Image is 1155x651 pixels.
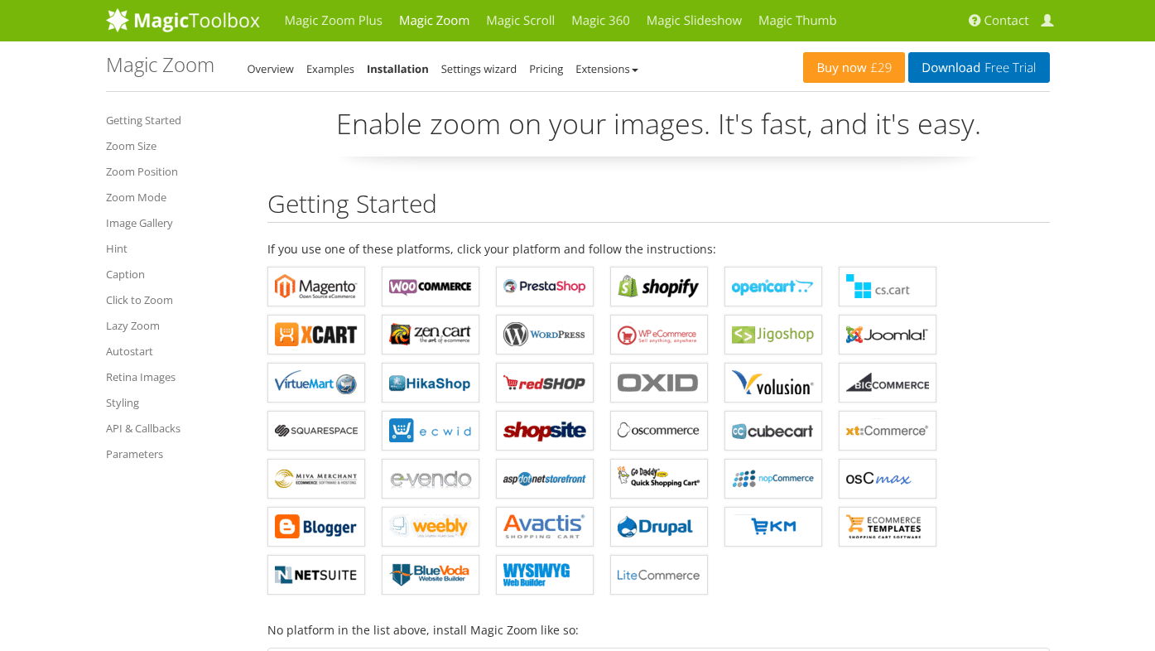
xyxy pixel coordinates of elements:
[839,459,936,499] a: Magic Zoom for osCMax
[106,213,243,233] a: Image Gallery
[496,267,594,306] a: Magic Zoom for PrestaShop
[732,418,815,443] b: Magic Zoom for CubeCart
[610,363,708,403] a: Magic Zoom for OXID
[106,367,243,387] a: Retina Images
[724,267,822,306] a: Magic Zoom for OpenCart
[724,411,822,451] a: Magic Zoom for CubeCart
[839,363,936,403] a: Magic Zoom for Bigcommerce
[382,411,479,451] a: Magic Zoom for ECWID
[496,411,594,451] a: Magic Zoom for ShopSite
[610,315,708,354] a: Magic Zoom for WP e-Commerce
[503,418,586,443] b: Magic Zoom for ShopSite
[106,264,243,284] a: Caption
[306,61,354,76] a: Examples
[503,514,586,539] b: Magic Zoom for Avactis
[382,267,479,306] a: Magic Zoom for WooCommerce
[106,239,243,258] a: Hint
[106,393,243,412] a: Styling
[724,459,822,499] a: Magic Zoom for nopCommerce
[803,52,905,83] a: Buy now£29
[267,507,365,547] a: Magic Zoom for Blogger
[389,322,472,347] b: Magic Zoom for Zen Cart
[724,363,822,403] a: Magic Zoom for Volusion
[267,315,365,354] a: Magic Zoom for X-Cart
[267,363,365,403] a: Magic Zoom for VirtueMart
[618,322,700,347] b: Magic Zoom for WP e-Commerce
[275,514,358,539] b: Magic Zoom for Blogger
[839,411,936,451] a: Magic Zoom for xt:Commerce
[839,267,936,306] a: Magic Zoom for CS-Cart
[846,514,929,539] b: Magic Zoom for ecommerce Templates
[267,239,1050,258] p: If you use one of these platforms, click your platform and follow the instructions:
[106,316,243,335] a: Lazy Zoom
[867,61,893,75] span: £29
[908,52,1049,83] a: DownloadFree Trial
[275,322,358,347] b: Magic Zoom for X-Cart
[267,267,365,306] a: Magic Zoom for Magento
[618,466,700,491] b: Magic Zoom for GoDaddy Shopping Cart
[503,322,586,347] b: Magic Zoom for WordPress
[846,274,929,299] b: Magic Zoom for CS-Cart
[839,315,936,354] a: Magic Zoom for Joomla
[496,315,594,354] a: Magic Zoom for WordPress
[248,61,294,76] a: Overview
[618,562,700,587] b: Magic Zoom for LiteCommerce
[389,370,472,395] b: Magic Zoom for HikaShop
[503,466,586,491] b: Magic Zoom for AspDotNetStorefront
[267,411,365,451] a: Magic Zoom for Squarespace
[275,418,358,443] b: Magic Zoom for Squarespace
[267,459,365,499] a: Magic Zoom for Miva Merchant
[382,555,479,595] a: Magic Zoom for BlueVoda
[382,459,479,499] a: Magic Zoom for e-vendo
[275,370,358,395] b: Magic Zoom for VirtueMart
[610,411,708,451] a: Magic Zoom for osCommerce
[503,370,586,395] b: Magic Zoom for redSHOP
[389,274,472,299] b: Magic Zoom for WooCommerce
[267,190,1050,223] h2: Getting Started
[618,418,700,443] b: Magic Zoom for osCommerce
[610,507,708,547] a: Magic Zoom for Drupal
[267,555,365,595] a: Magic Zoom for NetSuite
[106,7,260,32] img: MagicToolbox.com - Image tools for your website
[496,555,594,595] a: Magic Zoom for WYSIWYG
[275,466,358,491] b: Magic Zoom for Miva Merchant
[106,444,243,464] a: Parameters
[382,507,479,547] a: Magic Zoom for Weebly
[106,418,243,438] a: API & Callbacks
[618,274,700,299] b: Magic Zoom for Shopify
[106,187,243,207] a: Zoom Mode
[980,61,1036,75] span: Free Trial
[389,418,472,443] b: Magic Zoom for ECWID
[382,363,479,403] a: Magic Zoom for HikaShop
[389,562,472,587] b: Magic Zoom for BlueVoda
[106,54,214,75] h1: Magic Zoom
[106,136,243,156] a: Zoom Size
[106,162,243,181] a: Zoom Position
[846,466,929,491] b: Magic Zoom for osCMax
[106,110,243,130] a: Getting Started
[846,370,929,395] b: Magic Zoom for Bigcommerce
[382,315,479,354] a: Magic Zoom for Zen Cart
[732,322,815,347] b: Magic Zoom for Jigoshop
[732,274,815,299] b: Magic Zoom for OpenCart
[106,290,243,310] a: Click to Zoom
[724,507,822,547] a: Magic Zoom for EKM
[610,459,708,499] a: Magic Zoom for GoDaddy Shopping Cart
[503,562,586,587] b: Magic Zoom for WYSIWYG
[529,61,563,76] a: Pricing
[267,620,1050,639] p: No platform in the list above, install Magic Zoom like so:
[496,363,594,403] a: Magic Zoom for redSHOP
[984,12,1029,29] span: Contact
[275,562,358,587] b: Magic Zoom for NetSuite
[496,507,594,547] a: Magic Zoom for Avactis
[846,322,929,347] b: Magic Zoom for Joomla
[106,341,243,361] a: Autostart
[389,466,472,491] b: Magic Zoom for e-vendo
[618,370,700,395] b: Magic Zoom for OXID
[610,555,708,595] a: Magic Zoom for LiteCommerce
[389,514,472,539] b: Magic Zoom for Weebly
[496,459,594,499] a: Magic Zoom for AspDotNetStorefront
[839,507,936,547] a: Magic Zoom for ecommerce Templates
[367,61,429,76] a: Installation
[267,104,1050,157] p: Enable zoom on your images. It's fast, and it's easy.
